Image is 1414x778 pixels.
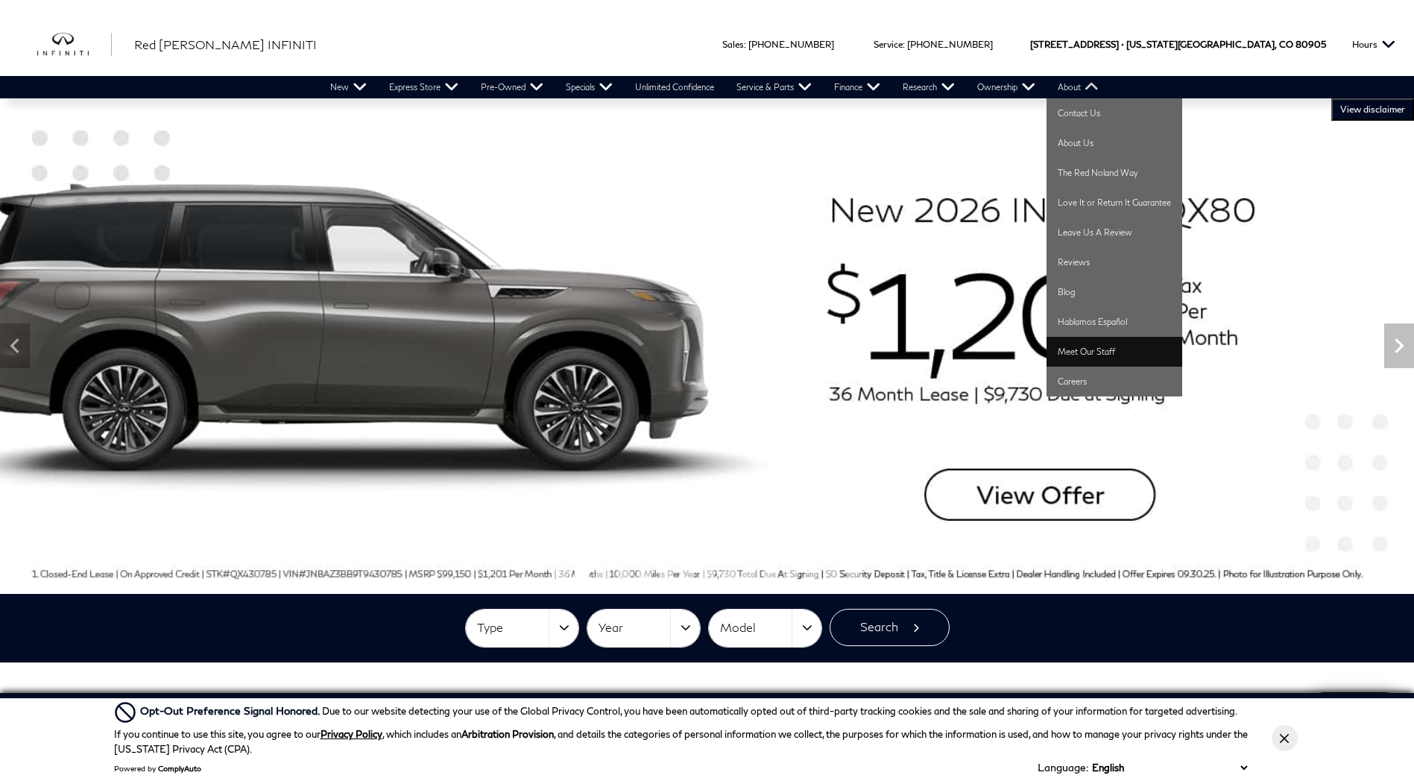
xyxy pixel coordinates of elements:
button: Open the hours dropdown [1345,13,1403,76]
span: [US_STATE][GEOGRAPHIC_DATA], [1126,13,1277,76]
a: Contact Us [1047,98,1182,128]
a: About Us [1047,128,1182,158]
span: 80905 [1295,13,1326,76]
span: Sales [722,39,744,50]
button: Year [587,610,700,647]
a: Hablamos Español [1047,307,1182,337]
span: Go to slide 13 [804,566,819,581]
span: Go to slide 12 [783,566,798,581]
button: Model [709,610,821,647]
span: Go to slide 7 [679,566,694,581]
div: Language: [1038,762,1088,773]
a: Reviews [1047,247,1182,277]
strong: Arbitration Provision [461,728,554,740]
a: Careers [1047,367,1182,396]
a: [PHONE_NUMBER] [907,39,993,50]
span: Go to slide 2 [575,566,590,581]
span: Go to slide 4 [616,566,631,581]
span: Red [PERSON_NAME] INFINITI [134,37,317,51]
button: Type [466,610,578,647]
p: If you continue to use this site, you agree to our , which includes an , and details the categori... [114,728,1248,755]
a: Specials [555,76,624,98]
a: infiniti [37,33,112,57]
a: Love It or Return It Guarantee [1047,188,1182,218]
a: Meet Our Staff [1047,337,1182,367]
a: Pre-Owned [470,76,555,98]
a: New [319,76,378,98]
span: Year [599,616,670,640]
a: Unlimited Confidence [624,76,725,98]
div: Powered by [114,764,201,773]
span: Go to slide 9 [721,566,736,581]
a: About [1047,76,1110,98]
a: Ownership [966,76,1047,98]
span: : [903,39,905,50]
a: Service & Parts [725,76,823,98]
a: ComplyAuto [158,764,201,773]
button: VIEW DISCLAIMER [1331,98,1414,121]
a: [STREET_ADDRESS] • [US_STATE][GEOGRAPHIC_DATA], CO 80905 [1030,39,1326,50]
a: Privacy Policy [321,728,382,740]
span: Model [720,616,792,640]
span: Go to slide 1 [554,566,569,581]
span: Go to slide 14 [825,566,840,581]
span: VIEW DISCLAIMER [1340,104,1405,116]
span: Opt-Out Preference Signal Honored . [140,704,322,717]
button: Search [830,609,950,646]
span: Go to slide 10 [742,566,757,581]
span: : [744,39,746,50]
a: Research [891,76,966,98]
img: INFINITI [37,33,112,57]
a: Blog [1047,277,1182,307]
a: The Red Noland Way [1047,158,1182,188]
span: Go to slide 6 [658,566,673,581]
a: Leave Us A Review [1047,218,1182,247]
a: [PHONE_NUMBER] [748,39,834,50]
a: Red [PERSON_NAME] INFINITI [134,36,317,54]
nav: Main Navigation [319,76,1110,98]
span: Go to slide 5 [637,566,652,581]
span: Go to slide 8 [700,566,715,581]
span: Go to slide 11 [763,566,777,581]
button: Close Button [1272,725,1298,751]
a: Live Chat [1306,692,1403,730]
div: Due to our website detecting your use of the Global Privacy Control, you have been automatically ... [140,703,1237,719]
select: Language Select [1088,760,1251,775]
span: Go to slide 3 [596,566,610,581]
span: Service [874,39,903,50]
span: CO [1279,13,1293,76]
a: Express Store [378,76,470,98]
span: Type [477,616,549,640]
span: Go to slide 15 [846,566,861,581]
span: [STREET_ADDRESS] • [1030,13,1124,76]
div: Next [1384,323,1414,368]
a: Finance [823,76,891,98]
